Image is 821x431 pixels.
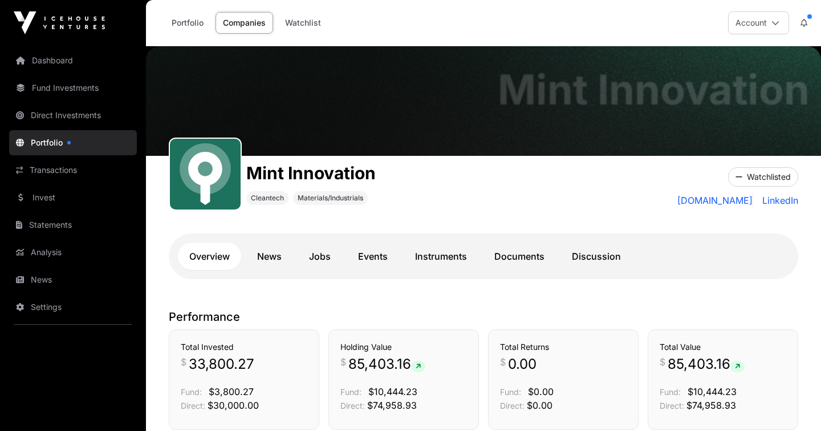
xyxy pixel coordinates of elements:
span: $74,958.93 [367,400,417,411]
span: $ [500,355,506,369]
a: Statements [9,212,137,237]
a: News [246,243,293,270]
span: Cleantech [251,194,284,203]
img: Mint.svg [174,143,236,205]
span: Direct: [340,401,365,410]
button: Account [728,11,789,34]
span: 33,800.27 [189,355,254,373]
a: [DOMAIN_NAME] [677,194,753,207]
span: $0.00 [527,400,552,411]
h3: Total Invested [181,341,307,353]
a: Documents [483,243,556,270]
a: Instruments [404,243,478,270]
span: $3,800.27 [209,386,254,397]
span: Fund: [500,387,521,397]
a: Direct Investments [9,103,137,128]
img: Icehouse Ventures Logo [14,11,105,34]
a: Transactions [9,158,137,183]
span: Materials/Industrials [298,194,363,203]
a: Dashboard [9,48,137,73]
button: Watchlisted [728,167,798,187]
a: Fund Investments [9,75,137,100]
span: Fund: [660,387,681,397]
h1: Mint Innovation [498,69,810,110]
h3: Holding Value [340,341,467,353]
a: Portfolio [164,12,211,34]
h3: Total Returns [500,341,627,353]
a: Events [347,243,399,270]
h1: Mint Innovation [246,163,376,183]
a: News [9,267,137,292]
a: Analysis [9,240,137,265]
span: Direct: [500,401,525,410]
span: Fund: [181,387,202,397]
span: $ [340,355,346,369]
span: 0.00 [508,355,537,373]
img: Mint Innovation [146,46,821,156]
a: Jobs [298,243,342,270]
span: $0.00 [528,386,554,397]
span: $ [181,355,186,369]
span: Direct: [181,401,205,410]
a: LinkedIn [758,194,798,207]
p: Performance [169,309,798,325]
span: 85,403.16 [668,355,745,373]
a: Discussion [560,243,632,270]
a: Watchlist [278,12,328,34]
a: Settings [9,295,137,320]
span: $74,958.93 [686,400,736,411]
a: Overview [178,243,241,270]
h3: Total Value [660,341,786,353]
a: Companies [216,12,273,34]
iframe: Chat Widget [764,376,821,431]
a: Invest [9,185,137,210]
a: Portfolio [9,130,137,155]
span: 85,403.16 [348,355,425,373]
span: Direct: [660,401,684,410]
span: $30,000.00 [208,400,259,411]
span: Fund: [340,387,361,397]
span: $10,444.23 [688,386,737,397]
span: $ [660,355,665,369]
span: $10,444.23 [368,386,417,397]
nav: Tabs [178,243,789,270]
